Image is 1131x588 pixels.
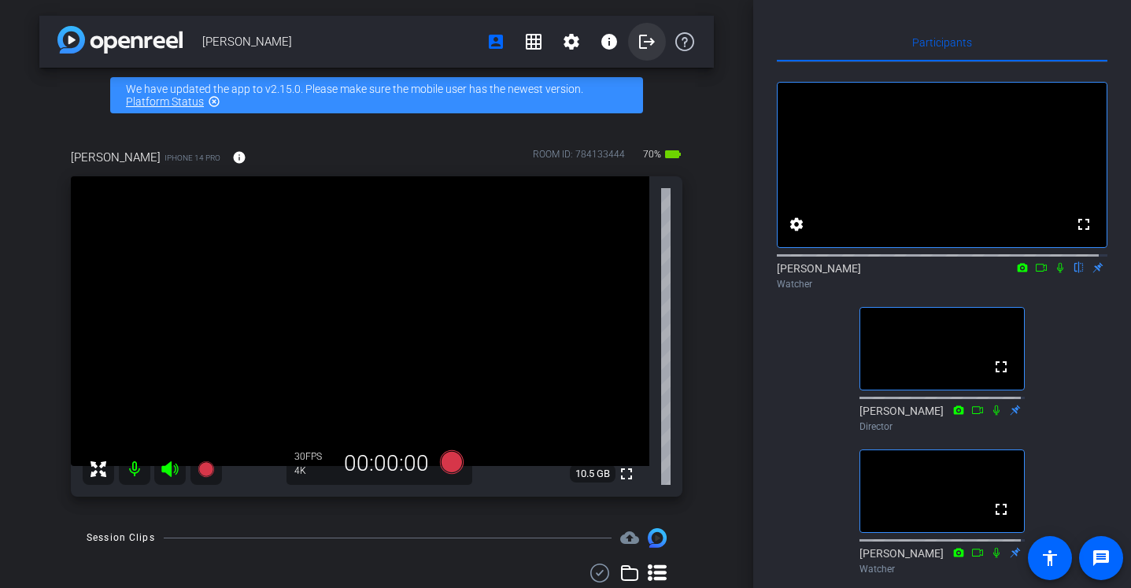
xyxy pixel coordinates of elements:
a: Platform Status [126,95,204,108]
mat-icon: cloud_upload [620,528,639,547]
mat-icon: accessibility [1040,549,1059,568]
mat-icon: flip [1070,260,1088,274]
div: [PERSON_NAME] [859,545,1025,576]
mat-icon: info [232,150,246,165]
span: [PERSON_NAME] [202,26,477,57]
mat-icon: highlight_off [208,95,220,108]
div: [PERSON_NAME] [859,403,1025,434]
span: 70% [641,142,663,167]
div: Session Clips [87,530,155,545]
span: [PERSON_NAME] [71,149,161,166]
mat-icon: grid_on [524,32,543,51]
span: 10.5 GB [570,464,615,483]
mat-icon: message [1092,549,1111,568]
div: Director [859,420,1025,434]
mat-icon: battery_std [663,145,682,164]
span: Participants [912,37,972,48]
span: Destinations for your clips [620,528,639,547]
img: Session clips [648,528,667,547]
div: [PERSON_NAME] [777,261,1107,291]
div: Watcher [859,562,1025,576]
mat-icon: logout [638,32,656,51]
div: ROOM ID: 784133444 [533,147,625,170]
img: app-logo [57,26,183,54]
div: 30 [294,450,334,463]
mat-icon: fullscreen [992,357,1011,376]
mat-icon: fullscreen [1074,215,1093,234]
div: We have updated the app to v2.15.0. Please make sure the mobile user has the newest version. [110,77,643,113]
mat-icon: settings [787,215,806,234]
mat-icon: info [600,32,619,51]
div: 4K [294,464,334,477]
mat-icon: fullscreen [617,464,636,483]
span: iPhone 14 Pro [164,152,220,164]
mat-icon: account_box [486,32,505,51]
span: FPS [305,451,322,462]
mat-icon: settings [562,32,581,51]
mat-icon: fullscreen [992,500,1011,519]
div: Watcher [777,277,1107,291]
div: 00:00:00 [334,450,439,477]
